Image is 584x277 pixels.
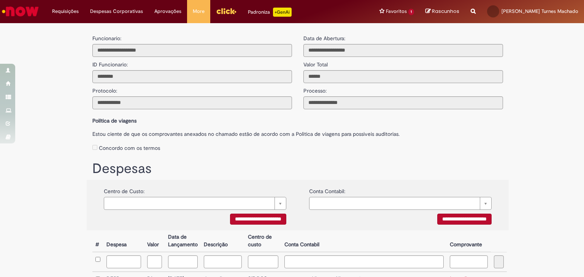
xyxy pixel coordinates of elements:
[248,8,292,17] div: Padroniza
[92,117,136,124] b: Política de viagens
[1,4,40,19] img: ServiceNow
[216,5,236,17] img: click_logo_yellow_360x200.png
[303,83,327,94] label: Processo:
[386,8,407,15] span: Favoritos
[165,230,201,252] th: Data de Lançamento
[303,35,345,42] label: Data de Abertura:
[245,230,281,252] th: Centro de custo
[281,230,447,252] th: Conta Contabil
[144,230,165,252] th: Valor
[104,197,286,210] a: Limpar campo {0}
[90,8,143,15] span: Despesas Corporativas
[92,83,117,94] label: Protocolo:
[501,8,578,14] span: [PERSON_NAME] Turnes Machado
[92,35,121,42] label: Funcionario:
[92,126,503,138] label: Estou ciente de que os comprovantes anexados no chamado estão de acordo com a Politica de viagens...
[201,230,245,252] th: Descrição
[309,197,492,210] a: Limpar campo {0}
[193,8,205,15] span: More
[303,57,328,68] label: Valor Total
[103,230,144,252] th: Despesa
[104,184,144,195] label: Centro de Custo:
[92,161,503,176] h1: Despesas
[408,9,414,15] span: 1
[447,230,491,252] th: Comprovante
[273,8,292,17] p: +GenAi
[99,144,160,152] label: Concordo com os termos
[425,8,459,15] a: Rascunhos
[92,57,128,68] label: ID Funcionario:
[52,8,79,15] span: Requisições
[92,230,103,252] th: #
[154,8,181,15] span: Aprovações
[309,184,345,195] label: Conta Contabil:
[432,8,459,15] span: Rascunhos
